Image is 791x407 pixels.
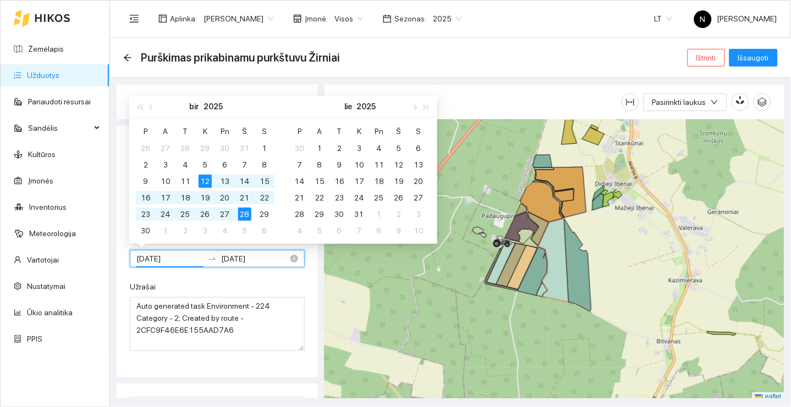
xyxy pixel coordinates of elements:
[372,224,386,237] div: 8
[412,175,425,188] div: 20
[711,98,718,107] span: down
[27,282,65,291] a: Nustatymai
[389,222,409,239] td: 2025-08-09
[235,173,255,189] td: 2025-06-14
[349,140,369,157] td: 2025-07-03
[27,71,59,80] a: Užduotys
[158,14,167,23] span: layout
[139,142,152,155] div: 26
[218,208,232,221] div: 27
[409,157,429,173] td: 2025-07-13
[204,10,273,27] span: Nikolajus Dubnikovas
[175,122,195,140] th: T
[175,140,195,157] td: 2025-05-28
[372,208,386,221] div: 1
[258,158,271,171] div: 8
[369,157,389,173] td: 2025-07-11
[123,8,145,30] button: menu-fold
[175,157,195,173] td: 2025-06-04
[238,224,251,237] div: 5
[349,122,369,140] th: K
[235,189,255,206] td: 2025-06-21
[755,393,782,400] a: Leaflet
[329,140,349,157] td: 2025-07-02
[179,191,192,204] div: 18
[179,158,192,171] div: 4
[409,189,429,206] td: 2025-07-27
[199,158,212,171] div: 5
[338,86,622,118] div: Žemėlapis
[290,122,310,140] th: P
[329,189,349,206] td: 2025-07-23
[136,122,156,140] th: P
[139,191,152,204] div: 16
[130,297,305,351] textarea: Užrašai
[139,208,152,221] div: 23
[392,158,405,171] div: 12
[199,224,212,237] div: 3
[28,117,91,139] span: Sandėlis
[139,158,152,171] div: 2
[208,254,217,263] span: to
[389,140,409,157] td: 2025-07-05
[175,189,195,206] td: 2025-06-18
[235,222,255,239] td: 2025-07-05
[179,224,192,237] div: 2
[218,191,232,204] div: 20
[235,122,255,140] th: Š
[353,191,366,204] div: 24
[349,189,369,206] td: 2025-07-24
[392,208,405,221] div: 2
[333,175,346,188] div: 16
[313,208,326,221] div: 29
[688,49,725,66] button: Ištrinti
[622,98,639,107] span: column-width
[334,10,363,27] span: Visos
[290,140,310,157] td: 2025-06-30
[235,140,255,157] td: 2025-05-31
[258,191,271,204] div: 22
[310,157,329,173] td: 2025-07-08
[255,157,274,173] td: 2025-06-08
[238,142,251,155] div: 31
[329,173,349,189] td: 2025-07-16
[409,173,429,189] td: 2025-07-20
[136,173,156,189] td: 2025-06-09
[123,53,132,62] span: arrow-left
[199,208,212,221] div: 26
[369,122,389,140] th: Pn
[190,96,200,118] button: bir
[290,157,310,173] td: 2025-07-07
[141,49,340,66] span: Purškimas prikabinamu purkštuvu Žirniai
[258,208,271,221] div: 29
[738,52,769,64] span: Išsaugoti
[394,13,426,25] span: Sezonas :
[179,208,192,221] div: 25
[255,173,274,189] td: 2025-06-15
[156,222,175,239] td: 2025-07-01
[357,96,376,118] button: 2025
[136,253,204,265] input: Planuojamas įvykdymo laikotarpis
[622,93,639,111] button: column-width
[644,93,727,111] button: Pasirinkti laukusdown
[313,224,326,237] div: 5
[156,173,175,189] td: 2025-06-10
[293,14,302,23] span: shop
[333,158,346,171] div: 9
[310,189,329,206] td: 2025-07-22
[218,142,232,155] div: 30
[655,10,672,27] span: LT
[129,14,139,24] span: menu-fold
[729,49,778,66] button: Išsaugoti
[195,122,215,140] th: K
[28,97,91,106] a: Panaudoti resursai
[136,206,156,222] td: 2025-06-23
[290,222,310,239] td: 2025-08-04
[353,158,366,171] div: 10
[313,191,326,204] div: 22
[175,206,195,222] td: 2025-06-25
[136,222,156,239] td: 2025-06-30
[345,96,353,118] button: lie
[221,253,288,265] input: Pabaigos data
[369,173,389,189] td: 2025-07-18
